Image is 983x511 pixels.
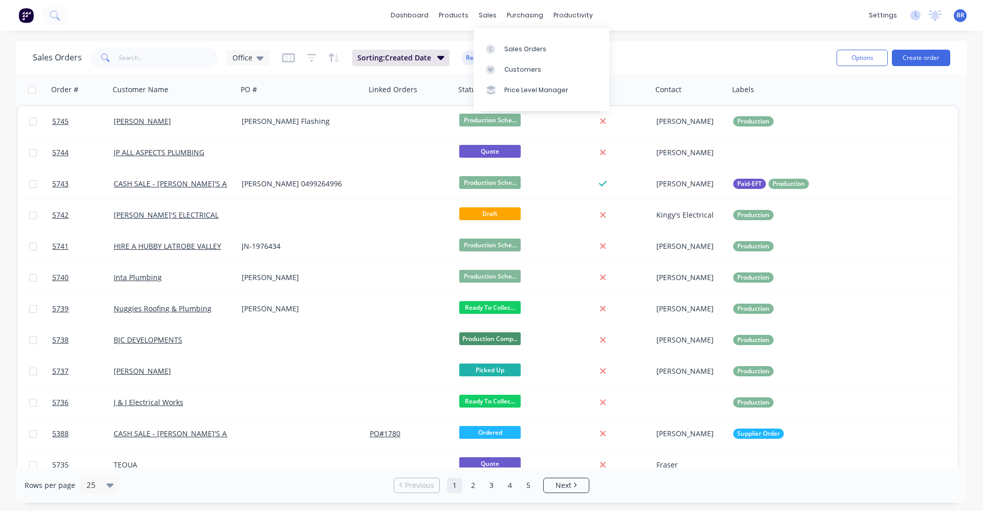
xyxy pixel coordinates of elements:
div: [PERSON_NAME] [656,335,721,345]
button: PO#1780 [370,429,400,439]
a: 5738 [52,325,114,355]
div: [PERSON_NAME] [656,116,721,126]
div: Linked Orders [369,84,417,95]
div: [PERSON_NAME] 0499264996 [242,179,355,189]
span: Paid-EFT [737,179,762,189]
span: 5744 [52,147,69,158]
span: 5742 [52,210,69,220]
span: Sorting: Created Date [357,53,431,63]
span: 5741 [52,241,69,251]
a: HIRE A HUBBY LATROBE VALLEY [114,241,221,251]
span: 5388 [52,429,69,439]
div: Kingy's Electrical [656,210,721,220]
div: [PERSON_NAME] [656,179,721,189]
span: 5737 [52,366,69,376]
a: [PERSON_NAME]'S ELECTRICAL [114,210,219,220]
span: Production Sche... [459,239,521,251]
h1: Sales Orders [33,53,82,62]
span: 5735 [52,460,69,470]
a: BJC DEVELOPMENTS [114,335,182,345]
span: Supplier Order [737,429,780,439]
span: Production [773,179,805,189]
div: Contact [655,84,681,95]
span: Picked Up [459,364,521,376]
div: productivity [548,8,598,23]
button: Production [733,304,774,314]
a: dashboard [386,8,434,23]
span: Production Comp... [459,332,521,345]
div: JN-1976434 [242,241,355,251]
a: Page 1 is your current page [447,478,462,493]
a: 5744 [52,137,114,168]
button: Sorting:Created Date [352,50,450,66]
a: 5740 [52,262,114,293]
span: Next [555,480,571,491]
a: Nuggies Roofing & Plumbing [114,304,211,313]
span: Production [737,397,770,408]
a: TEQUA [114,460,137,470]
span: Production [737,210,770,220]
div: [PERSON_NAME] [656,304,721,314]
a: [PERSON_NAME] [114,116,171,126]
div: purchasing [502,8,548,23]
button: Production [733,272,774,283]
a: J & J Electrical Works [114,397,183,407]
a: 5741 [52,231,114,262]
div: products [434,8,474,23]
div: Order # [51,84,78,95]
button: Production [733,335,774,345]
button: Reset [462,51,487,65]
span: Previous [405,480,434,491]
span: Rows per page [25,480,75,491]
a: [PERSON_NAME] [114,366,171,376]
a: Page 2 [465,478,481,493]
button: Supplier Order [733,429,784,439]
span: Production [737,272,770,283]
a: Customers [474,59,609,80]
a: 5742 [52,200,114,230]
a: 5388 [52,418,114,449]
a: JP ALL ASPECTS PLUMBING [114,147,204,157]
ul: Pagination [390,478,593,493]
span: Ordered [459,426,521,439]
a: CASH SALE - [PERSON_NAME]'S ACCOUNT [114,429,257,438]
span: Production Sche... [459,270,521,283]
div: Sales Orders [504,45,546,54]
a: 5735 [52,450,114,480]
span: Production [737,116,770,126]
span: Ready To Collec... [459,395,521,408]
span: Production Sche... [459,114,521,126]
span: BR [956,11,965,20]
a: Previous page [394,480,439,491]
div: Status [458,84,480,95]
span: Production [737,366,770,376]
span: Production Sche... [459,176,521,189]
span: Production [737,304,770,314]
a: Page 3 [484,478,499,493]
span: Draft [459,207,521,220]
button: Production [733,397,774,408]
span: 5740 [52,272,69,283]
div: [PERSON_NAME] Flashing [242,116,355,126]
button: Production [733,210,774,220]
div: sales [474,8,502,23]
a: 5737 [52,356,114,387]
div: Labels [732,84,754,95]
button: Paid-EFTProduction [733,179,809,189]
a: Price Level Manager [474,80,609,100]
span: Office [232,52,252,63]
img: Factory [18,8,34,23]
a: Sales Orders [474,38,609,59]
div: Customer Name [113,84,168,95]
button: Create order [892,50,950,66]
a: CASH SALE - [PERSON_NAME]'S ACCOUNT [114,179,257,188]
div: Fraser [656,460,721,470]
span: 5736 [52,397,69,408]
button: Production [733,116,774,126]
div: [PERSON_NAME] [656,272,721,283]
button: Options [837,50,888,66]
a: Page 4 [502,478,518,493]
span: Ready To Collec... [459,301,521,314]
button: Production [733,366,774,376]
a: 5745 [52,106,114,137]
